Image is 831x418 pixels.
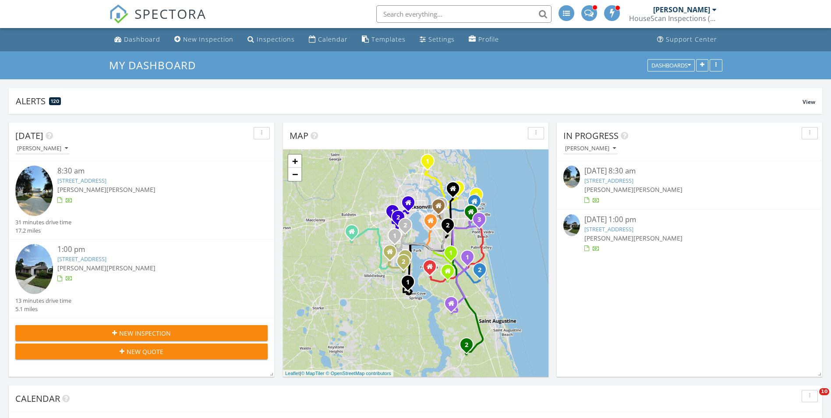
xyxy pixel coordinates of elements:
i: 2 [446,223,449,229]
div: [PERSON_NAME] [17,145,68,152]
span: [PERSON_NAME] [633,234,682,242]
div: 1669 Linkside Ct N, Atlantic Beach, FL 32233 [476,195,481,200]
a: [STREET_ADDRESS] [584,177,633,184]
span: SPECTORA [134,4,206,23]
span: [PERSON_NAME] [106,264,156,272]
span: View [803,98,815,106]
div: 11206 Mikris Dr N, Jacksonville FL 32225 [453,188,458,194]
span: Calendar [15,393,60,404]
button: Dashboards [647,59,695,71]
span: In Progress [563,130,619,142]
div: 14545 Cedar Island Rd N, Jacksonville FL 32250 [471,212,476,217]
i: 1 [449,250,453,256]
a: [STREET_ADDRESS] [57,255,106,263]
div: Dashboards [651,62,691,68]
div: 573 Golden Links Dr, Orange Park, FL 32073 [395,235,400,241]
div: 5.1 miles [15,305,71,313]
div: | [283,370,393,377]
div: 3322 Mayflower St., Jacksonville FL 32205 [408,202,414,208]
div: 328 Sutton Dr , Ponte Vedra , FL 32081 [480,269,485,275]
span: [PERSON_NAME] [633,185,682,194]
div: 5448 Integrity Wy, Jacksonville, FL 32244 [405,225,410,230]
div: [DATE] 8:30 am [584,166,795,177]
div: Dashboard [124,35,160,43]
div: New Inspection [183,35,233,43]
div: 10813 Crosswicks Rd, Jacksonville, FL 32256 [448,225,453,230]
a: SPECTORA [109,12,206,30]
div: 31 minutes drive time [15,218,71,227]
i: 2 [403,223,407,229]
div: Calendar [318,35,348,43]
a: [DATE] 8:30 am [STREET_ADDRESS] [PERSON_NAME][PERSON_NAME] [563,166,816,205]
div: 113 Crown Wheel Cir, Fruit Cove FL 32259 [430,266,435,272]
a: [STREET_ADDRESS] [584,225,633,233]
div: [PERSON_NAME] [565,145,616,152]
span: [PERSON_NAME] [57,185,106,194]
a: 1:00 pm [STREET_ADDRESS] [PERSON_NAME][PERSON_NAME] 13 minutes drive time 5.1 miles [15,244,268,313]
a: Zoom out [288,168,301,181]
i: 1 [466,255,469,261]
i: 3 [477,217,481,223]
div: 6101 Armstrong rd, Elkton , FL 32033 [467,344,472,350]
div: Settings [428,35,455,43]
span: [PERSON_NAME] [584,185,633,194]
div: 13 minutes drive time [15,297,71,305]
a: [STREET_ADDRESS] [57,177,106,184]
button: [PERSON_NAME] [15,143,70,155]
a: Dashboard [111,32,164,48]
i: 2 [465,342,468,348]
div: [PERSON_NAME] [653,5,710,14]
iframe: Intercom live chat [801,388,822,409]
span: [PERSON_NAME] [57,264,106,272]
div: Templates [371,35,406,43]
img: 9359642%2Fcover_photos%2F9JF6MBycx0yadTsVau7P%2Fsmall.jpg [563,214,580,237]
i: 1 [426,159,429,165]
img: 9353476%2Fcover_photos%2FYxJD2ZAR3N5c2uUROcCY%2Fsmall.jpg [563,166,580,188]
img: 9359642%2Fcover_photos%2F9JF6MBycx0yadTsVau7P%2Fsmall.jpg [15,244,53,294]
a: Calendar [305,32,351,48]
a: [DATE] 1:00 pm [STREET_ADDRESS] [PERSON_NAME][PERSON_NAME] [563,214,816,253]
div: 17.2 miles [15,227,71,235]
div: 324 John's Creek Pkwy, St. Augustine FL 32092 [448,271,453,276]
a: Zoom in [288,155,301,168]
div: 2017 Pond Ridge Ct 1003, Fleming Island, FL 32003 [405,256,410,262]
div: 2086 Sandpiper Ct, Ponte Vedra, FL 32082 [479,219,484,224]
div: 2412 Cobble Creek Ct , Fleming Island, FL 32003 [403,261,409,266]
span: 120 [51,98,59,104]
div: 25 Knight Boxx Rd., Orange Park FL 32065 [390,252,395,257]
div: 455 Citrus Ridge Dr, Ponte Vedra, FL 32081 [467,257,473,262]
div: 8:30 am [57,166,247,177]
a: Leaflet [285,371,300,376]
div: 3265 Cullendon Lane, Jacksonville FL 32225 [458,188,463,193]
span: Map [290,130,308,142]
button: New Quote [15,344,268,359]
span: [PERSON_NAME] [584,234,633,242]
div: 540 Kit St., Jacksonville FL 32216 [441,204,446,209]
div: [DATE] 1:00 pm [584,214,795,225]
button: [PERSON_NAME] [563,143,618,155]
i: 2 [396,215,400,221]
a: New Inspection [171,32,237,48]
i: 1 [393,233,396,239]
div: 4119 Marianna Rd., Jacksonville FL 32217 [431,220,436,226]
a: Inspections [244,32,298,48]
a: Settings [416,32,458,48]
div: 4653 Harlow Blvd, Jacksonville, FL 32210 [398,217,403,222]
a: Templates [358,32,409,48]
i: 2 [474,192,478,198]
input: Search everything... [376,5,552,23]
span: 10 [819,388,829,395]
div: Support Center [666,35,717,43]
span: New Quote [127,347,163,356]
img: The Best Home Inspection Software - Spectora [109,4,128,24]
div: 1019 Acapulco Rd., Jacksonville FL 32216 [438,205,444,211]
a: © MapTiler [301,371,325,376]
div: 608 Celtic Dr , Jacksonville, FL 32218 [428,161,433,166]
button: New Inspection [15,325,268,341]
span: New Inspection [119,329,171,338]
div: Inspections [257,35,295,43]
i: 2 [402,259,405,265]
img: 9353476%2Fcover_photos%2FYxJD2ZAR3N5c2uUROcCY%2Fsmall.jpg [15,166,53,216]
div: 3541 Shinnecock Ln, Green Cove Springs, FL 32043 [408,282,413,287]
div: HouseScan Inspections (HOME) [629,14,717,23]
